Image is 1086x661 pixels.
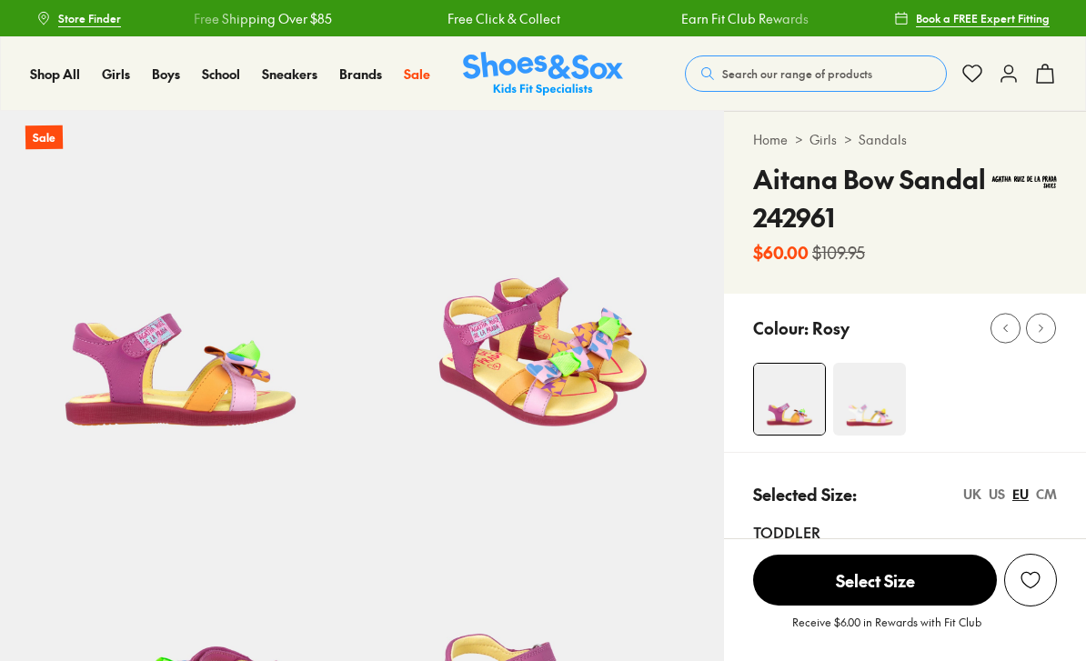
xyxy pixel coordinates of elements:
span: Girls [102,65,130,83]
a: Free Click & Collect [447,9,560,28]
img: SNS_Logo_Responsive.svg [463,52,623,96]
button: Add to Wishlist [1004,554,1057,606]
a: Shop All [30,65,80,84]
p: Colour: [753,315,809,340]
span: Sneakers [262,65,317,83]
a: Book a FREE Expert Fitting [894,2,1050,35]
a: Sale [404,65,430,84]
span: Book a FREE Expert Fitting [916,10,1050,26]
span: Brands [339,65,382,83]
button: Search our range of products [685,55,947,92]
div: US [989,485,1005,504]
img: 5-519789_1 [362,111,724,473]
div: CM [1036,485,1057,504]
div: > > [753,130,1057,149]
a: Earn Fit Club Rewards [681,9,809,28]
span: Sale [404,65,430,83]
p: Selected Size: [753,482,857,506]
p: Receive $6.00 in Rewards with Fit Club [792,614,981,646]
a: Free Shipping Over $85 [194,9,332,28]
img: 4-519788_1 [754,364,825,435]
div: Toddler [753,521,1057,543]
a: Sandals [859,130,907,149]
a: Girls [102,65,130,84]
span: Search our range of products [722,65,872,82]
h4: Aitana Bow Sandal 242961 [753,160,991,236]
b: $60.00 [753,240,809,265]
s: $109.95 [812,240,865,265]
a: Girls [809,130,837,149]
a: Shoes & Sox [463,52,623,96]
div: UK [963,485,981,504]
span: Shop All [30,65,80,83]
p: Sale [25,125,63,150]
img: 4-519784_1 [833,363,906,436]
span: Select Size [753,555,997,606]
a: Boys [152,65,180,84]
span: School [202,65,240,83]
button: Select Size [753,554,997,606]
span: Boys [152,65,180,83]
a: School [202,65,240,84]
a: Brands [339,65,382,84]
a: Store Finder [36,2,121,35]
div: EU [1012,485,1029,504]
a: Sneakers [262,65,317,84]
p: Rosy [812,315,850,340]
a: Home [753,130,788,149]
span: Store Finder [58,10,121,26]
img: Vendor logo [991,160,1057,201]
